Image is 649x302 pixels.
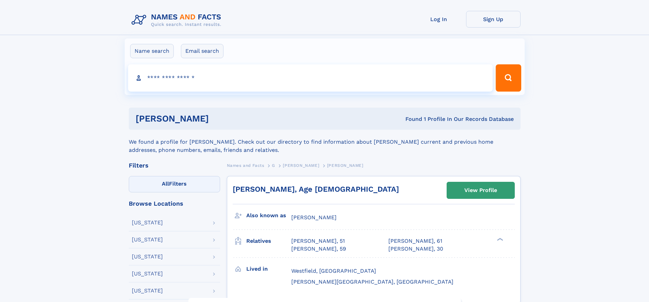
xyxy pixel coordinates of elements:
span: [PERSON_NAME] [283,163,319,168]
span: G [272,163,275,168]
label: Name search [130,44,174,58]
a: [PERSON_NAME], 59 [291,245,346,253]
div: We found a profile for [PERSON_NAME]. Check out our directory to find information about [PERSON_N... [129,130,521,154]
button: Search Button [496,64,521,92]
a: [PERSON_NAME], 51 [291,237,345,245]
label: Filters [129,176,220,192]
span: [PERSON_NAME] [291,214,337,221]
span: All [162,180,169,187]
a: Names and Facts [227,161,264,170]
div: [US_STATE] [132,288,163,293]
div: [US_STATE] [132,271,163,276]
label: Email search [181,44,223,58]
a: View Profile [447,182,514,198]
a: [PERSON_NAME] [283,161,319,170]
div: [US_STATE] [132,220,163,225]
a: [PERSON_NAME], Age [DEMOGRAPHIC_DATA] [233,185,399,193]
a: Log In [412,11,466,28]
img: Logo Names and Facts [129,11,227,29]
span: [PERSON_NAME] [327,163,364,168]
a: [PERSON_NAME], 30 [388,245,443,253]
input: search input [128,64,493,92]
h3: Lived in [246,263,291,275]
a: [PERSON_NAME], 61 [388,237,442,245]
div: [US_STATE] [132,237,163,242]
span: [PERSON_NAME][GEOGRAPHIC_DATA], [GEOGRAPHIC_DATA] [291,279,453,285]
div: Filters [129,162,220,169]
h3: Also known as [246,210,291,221]
h1: [PERSON_NAME] [136,114,307,123]
a: Sign Up [466,11,521,28]
div: ❯ [495,237,504,242]
div: Browse Locations [129,201,220,207]
div: View Profile [464,182,497,198]
h3: Relatives [246,235,291,247]
div: [US_STATE] [132,254,163,259]
div: Found 1 Profile In Our Records Database [307,115,514,123]
a: G [272,161,275,170]
span: Westfield, [GEOGRAPHIC_DATA] [291,268,376,274]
